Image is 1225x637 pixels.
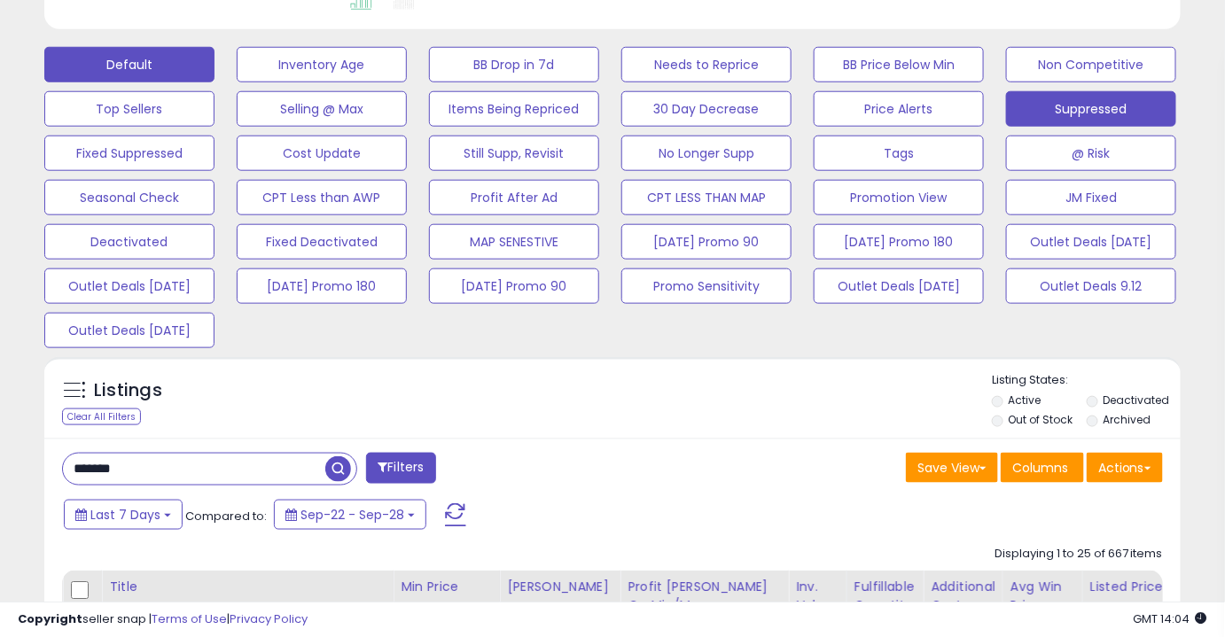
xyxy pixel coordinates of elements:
[44,268,215,304] button: Outlet Deals [DATE]
[62,408,141,425] div: Clear All Filters
[814,91,984,127] button: Price Alerts
[109,578,386,596] div: Title
[621,91,792,127] button: 30 Day Decrease
[628,578,781,615] div: Profit [PERSON_NAME] on Min/Max
[854,578,916,615] div: Fulfillable Quantity
[814,136,984,171] button: Tags
[1006,91,1176,127] button: Suppressed
[152,610,227,627] a: Terms of Use
[1008,392,1041,408] label: Active
[1006,136,1176,171] button: @ Risk
[429,47,599,82] button: BB Drop in 7d
[621,268,792,304] button: Promo Sensitivity
[44,47,215,82] button: Default
[94,378,162,403] h5: Listings
[44,313,215,348] button: Outlet Deals [DATE]
[44,224,215,260] button: Deactivated
[796,578,839,615] div: Inv. value
[237,180,407,215] button: CPT Less than AWP
[1008,412,1073,427] label: Out of Stock
[1104,412,1151,427] label: Archived
[992,372,1181,389] p: Listing States:
[237,47,407,82] button: Inventory Age
[429,180,599,215] button: Profit After Ad
[1001,453,1084,483] button: Columns
[1006,47,1176,82] button: Non Competitive
[814,224,984,260] button: [DATE] Promo 180
[931,578,995,615] div: Additional Cost
[401,578,492,596] div: Min Price
[429,136,599,171] button: Still Supp, Revisit
[18,611,308,628] div: seller snap | |
[621,47,792,82] button: Needs to Reprice
[237,91,407,127] button: Selling @ Max
[18,610,82,627] strong: Copyright
[237,224,407,260] button: Fixed Deactivated
[1010,578,1075,615] div: Avg Win Price
[1087,453,1163,483] button: Actions
[230,610,308,627] a: Privacy Policy
[621,224,792,260] button: [DATE] Promo 90
[237,136,407,171] button: Cost Update
[1012,459,1068,477] span: Columns
[366,453,435,484] button: Filters
[621,136,792,171] button: No Longer Supp
[1006,180,1176,215] button: JM Fixed
[44,136,215,171] button: Fixed Suppressed
[1104,392,1170,408] label: Deactivated
[185,508,267,524] span: Compared to:
[1006,268,1176,304] button: Outlet Deals 9.12
[90,506,160,524] span: Last 7 Days
[429,268,599,304] button: [DATE] Promo 90
[906,453,998,483] button: Save View
[814,47,984,82] button: BB Price Below Min
[429,91,599,127] button: Items Being Repriced
[274,500,426,530] button: Sep-22 - Sep-28
[300,506,404,524] span: Sep-22 - Sep-28
[814,268,984,304] button: Outlet Deals [DATE]
[1006,224,1176,260] button: Outlet Deals [DATE]
[44,180,215,215] button: Seasonal Check
[507,578,612,596] div: [PERSON_NAME]
[995,546,1163,563] div: Displaying 1 to 25 of 667 items
[429,224,599,260] button: MAP SENESTIVE
[237,268,407,304] button: [DATE] Promo 180
[814,180,984,215] button: Promotion View
[1134,610,1207,627] span: 2025-10-6 14:04 GMT
[44,91,215,127] button: Top Sellers
[64,500,183,530] button: Last 7 Days
[621,180,792,215] button: CPT LESS THAN MAP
